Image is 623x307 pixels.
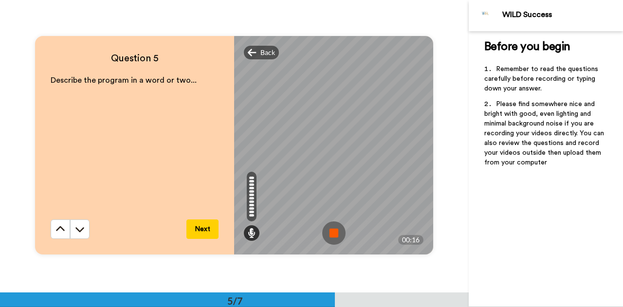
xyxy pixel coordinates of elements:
[474,4,497,27] img: Profile Image
[502,10,623,19] div: WILD Success
[260,48,275,57] span: Back
[484,41,570,53] span: Before you begin
[484,101,606,166] span: Please find somewhere nice and bright with good, even lighting and minimal background noise if yo...
[322,221,346,245] img: ic_record_stop.svg
[51,76,197,84] span: Describe the program in a word or two...
[484,66,600,92] span: Remember to read the questions carefully before recording or typing down your answer.
[244,46,279,59] div: Back
[398,235,423,245] div: 00:16
[51,52,219,65] h4: Question 5
[186,219,219,239] button: Next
